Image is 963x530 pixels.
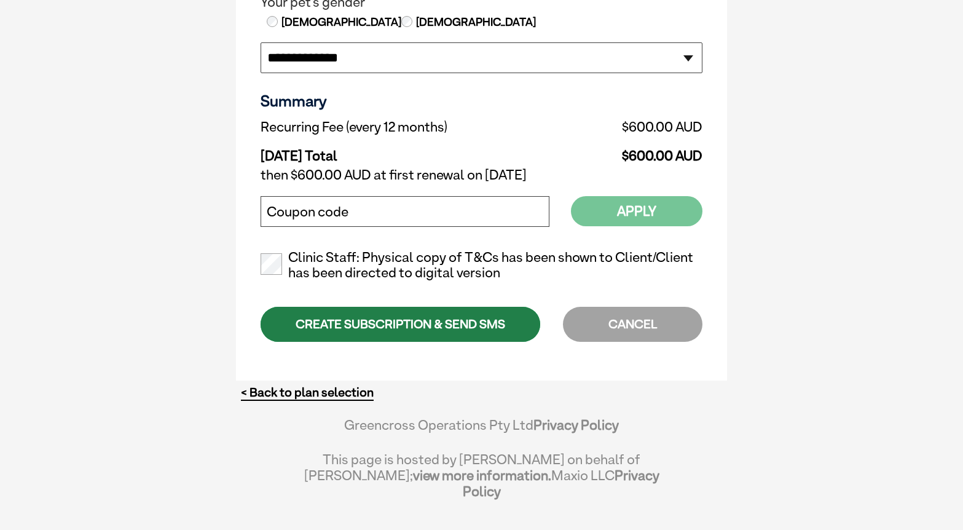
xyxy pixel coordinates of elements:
[304,417,659,445] div: Greencross Operations Pty Ltd
[533,417,619,433] a: Privacy Policy
[261,250,702,282] label: Clinic Staff: Physical copy of T&Cs has been shown to Client/Client has been directed to digital ...
[241,385,374,400] a: < Back to plan selection
[261,164,702,186] td: then $600.00 AUD at first renewal on [DATE]
[261,307,540,342] div: CREATE SUBSCRIPTION & SEND SMS
[567,116,702,138] td: $600.00 AUD
[261,116,567,138] td: Recurring Fee (every 12 months)
[463,467,659,499] a: Privacy Policy
[567,138,702,164] td: $600.00 AUD
[304,445,659,499] div: This page is hosted by [PERSON_NAME] on behalf of [PERSON_NAME]; Maxio LLC
[267,204,348,220] label: Coupon code
[413,467,551,483] a: view more information.
[261,138,567,164] td: [DATE] Total
[571,196,702,226] button: Apply
[261,253,282,275] input: Clinic Staff: Physical copy of T&Cs has been shown to Client/Client has been directed to digital ...
[261,92,702,110] h3: Summary
[563,307,702,342] div: CANCEL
